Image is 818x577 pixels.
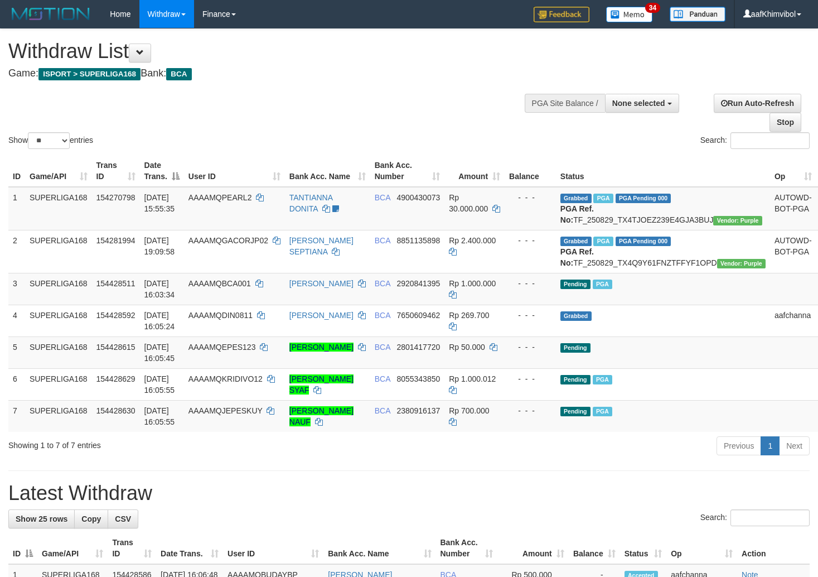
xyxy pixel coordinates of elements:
a: TANTIANNA DONITA [289,193,333,213]
h4: Game: Bank: [8,68,534,79]
td: AUTOWD-BOT-PGA [770,230,816,273]
span: Copy 4900430073 to clipboard [396,193,440,202]
th: Bank Acc. Name: activate to sort column ascending [285,155,370,187]
a: [PERSON_NAME] [289,343,354,352]
span: Pending [560,343,590,353]
th: Balance [505,155,556,187]
button: None selected [605,94,679,113]
select: Showentries [28,132,70,149]
a: [PERSON_NAME] SEPTIANA [289,236,354,256]
td: SUPERLIGA168 [25,305,92,336]
div: - - - [509,192,551,203]
span: 154428592 [96,311,135,320]
th: Game/API: activate to sort column ascending [25,155,92,187]
span: Copy 7650609462 to clipboard [396,311,440,320]
th: User ID: activate to sort column ascending [184,155,285,187]
td: 6 [8,368,25,400]
span: Grabbed [560,237,592,246]
span: Copy 8055343850 to clipboard [396,374,440,383]
a: Show 25 rows [8,509,75,528]
span: BCA [375,406,390,415]
label: Search: [700,509,810,526]
th: Bank Acc. Name: activate to sort column ascending [323,532,435,564]
div: - - - [509,235,551,246]
span: BCA [375,193,390,202]
span: CSV [115,515,131,523]
span: 34 [645,3,660,13]
span: Grabbed [560,194,592,203]
span: Marked by aafmaleo [593,194,613,203]
td: 2 [8,230,25,273]
span: 154428630 [96,406,135,415]
span: Rp 50.000 [449,343,485,352]
td: SUPERLIGA168 [25,187,92,230]
span: AAAAMQDIN0811 [188,311,253,320]
span: [DATE] 16:05:24 [144,311,175,331]
div: - - - [509,405,551,416]
span: 154428615 [96,343,135,352]
span: AAAAMQJEPESKUY [188,406,263,415]
span: Copy 2920841395 to clipboard [396,279,440,288]
td: SUPERLIGA168 [25,273,92,305]
span: Pending [560,375,590,384]
th: Amount: activate to sort column ascending [444,155,505,187]
span: PGA Pending [616,237,671,246]
td: 4 [8,305,25,336]
th: ID: activate to sort column descending [8,532,37,564]
th: Bank Acc. Number: activate to sort column ascending [370,155,445,187]
div: - - - [509,278,551,289]
th: Action [737,532,810,564]
span: PGA Pending [616,194,671,203]
span: Rp 1.000.012 [449,374,496,383]
span: Marked by aafnonsreyleab [593,237,613,246]
td: SUPERLIGA168 [25,230,92,273]
span: BCA [375,236,390,245]
th: User ID: activate to sort column ascending [223,532,323,564]
span: Rp 1.000.000 [449,279,496,288]
span: BCA [375,343,390,352]
a: Run Auto-Refresh [714,94,801,113]
img: MOTION_logo.png [8,6,93,22]
span: Copy [81,515,101,523]
input: Search: [730,132,810,149]
span: AAAAMQGACORJP02 [188,236,268,245]
h1: Latest Withdraw [8,482,810,504]
label: Show entries [8,132,93,149]
span: Grabbed [560,311,592,321]
span: [DATE] 16:05:55 [144,374,175,395]
span: Vendor URL: https://trx4.1velocity.biz [717,259,766,268]
img: Button%20Memo.svg [606,7,653,22]
th: Status [556,155,770,187]
a: CSV [108,509,138,528]
span: Show 25 rows [16,515,67,523]
span: Rp 700.000 [449,406,489,415]
th: Trans ID: activate to sort column ascending [92,155,140,187]
th: ID [8,155,25,187]
span: [DATE] 16:05:55 [144,406,175,426]
span: None selected [612,99,665,108]
span: Marked by aafsoumeymey [593,280,612,289]
span: [DATE] 19:09:58 [144,236,175,256]
span: 154428629 [96,374,135,383]
span: Marked by aafsoycanthlai [593,375,612,384]
span: AAAAMQBCA001 [188,279,251,288]
th: Bank Acc. Number: activate to sort column ascending [436,532,497,564]
div: PGA Site Balance / [525,94,605,113]
a: [PERSON_NAME] [289,311,354,320]
img: Feedback.jpg [534,7,589,22]
span: Copy 2801417720 to clipboard [396,343,440,352]
a: [PERSON_NAME] [289,279,354,288]
img: panduan.png [670,7,725,22]
span: BCA [166,68,191,80]
a: Copy [74,509,108,528]
label: Search: [700,132,810,149]
span: Vendor URL: https://trx4.1velocity.biz [713,216,762,225]
span: AAAAMQEPES123 [188,343,256,352]
span: Copy 2380916137 to clipboard [396,406,440,415]
span: [DATE] 15:55:35 [144,193,175,213]
th: Amount: activate to sort column ascending [497,532,569,564]
h1: Withdraw List [8,40,534,62]
td: aafchanna [770,305,816,336]
td: 3 [8,273,25,305]
div: - - - [509,342,551,353]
